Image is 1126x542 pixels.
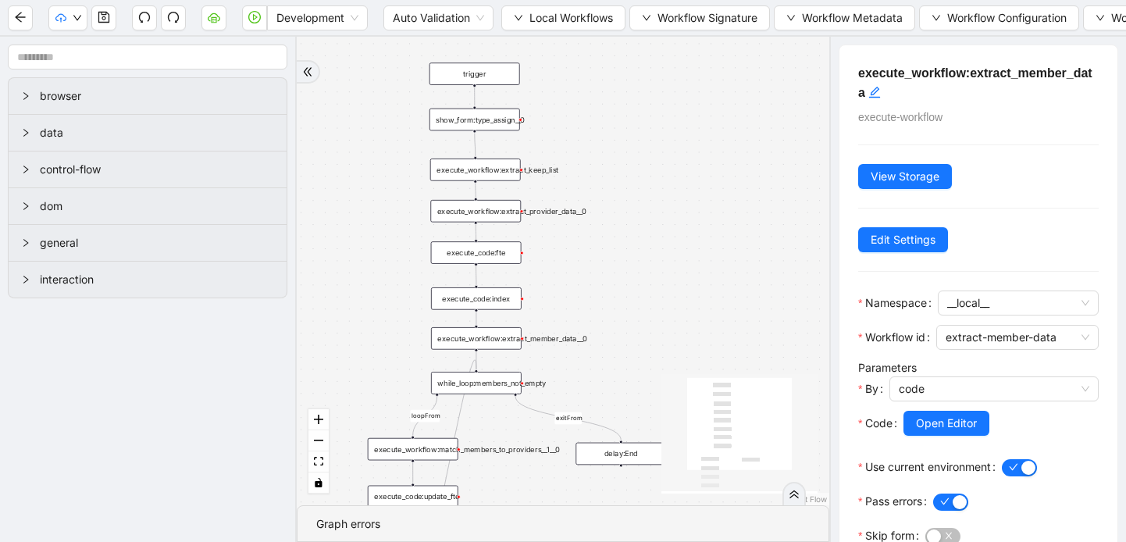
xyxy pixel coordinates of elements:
[429,62,520,85] div: trigger
[316,515,810,533] div: Graph errors
[789,489,800,500] span: double-right
[431,287,522,310] div: execute_code:index
[161,5,186,30] button: redo
[40,271,274,288] span: interaction
[368,438,458,461] div: execute_workflow:match_members_to_providers__1__0
[529,9,613,27] span: Local Workflows
[476,183,476,198] g: Edge from execute_workflow:extract_keep_list to execute_workflow:extract_provider_data__0
[430,200,521,223] div: execute_workflow:extract_provider_data__0
[642,13,651,23] span: down
[501,5,625,30] button: downLocal Workflows
[308,430,329,451] button: zoom out
[629,5,770,30] button: downWorkflow Signature
[431,241,522,264] div: execute_code:fte
[48,5,87,30] button: cloud-uploaddown
[431,372,522,394] div: while_loop:members_not_empty
[9,262,287,298] div: interaction
[21,128,30,137] span: right
[871,168,939,185] span: View Storage
[167,11,180,23] span: redo
[865,458,991,476] span: Use current environment
[946,326,1089,349] span: extract-member-data
[9,225,287,261] div: general
[919,5,1079,30] button: downWorkflow Configuration
[9,78,287,114] div: browser
[871,231,935,248] span: Edit Settings
[899,377,1089,401] span: code
[14,11,27,23] span: arrow-left
[657,9,757,27] span: Workflow Signature
[575,443,666,465] div: delay:End
[865,415,893,432] span: Code
[21,91,30,101] span: right
[429,109,520,131] div: show_form:type_assign__0
[858,361,917,374] label: Parameters
[276,6,358,30] span: Development
[368,486,458,508] div: execute_code:update_fte
[248,11,261,23] span: play-circle
[430,159,521,181] div: execute_workflow:extract_keep_list
[515,396,621,440] g: Edge from while_loop:members_not_empty to delay:End
[514,13,523,23] span: down
[786,494,827,504] a: React Flow attribution
[9,188,287,224] div: dom
[431,327,522,350] div: execute_workflow:extract_member_data__0
[858,111,942,123] span: execute-workflow
[308,451,329,472] button: fit view
[308,472,329,494] button: toggle interactivity
[802,9,903,27] span: Workflow Metadata
[868,86,881,98] span: edit
[40,198,274,215] span: dom
[786,13,796,23] span: down
[410,396,440,435] g: Edge from while_loop:members_not_empty to execute_workflow:match_members_to_providers__1__0
[242,5,267,30] button: play-circle
[575,443,666,465] div: delay:Endplus-circle
[865,294,927,312] span: Namespace
[201,5,226,30] button: cloud-server
[308,409,329,430] button: zoom in
[858,64,1099,102] h5: execute_workflow:extract_member_data
[208,11,220,23] span: cloud-server
[865,380,878,398] span: By
[9,115,287,151] div: data
[73,13,82,23] span: down
[932,13,941,23] span: down
[858,164,952,189] button: View Storage
[903,411,989,436] button: Open Editor
[947,291,1089,315] span: __local__
[9,152,287,187] div: control-flow
[1096,13,1105,23] span: down
[40,234,274,251] span: general
[40,124,274,141] span: data
[947,9,1067,27] span: Workflow Configuration
[21,275,30,284] span: right
[132,5,157,30] button: undo
[865,329,925,346] span: Workflow id
[21,165,30,174] span: right
[55,12,66,23] span: cloud-upload
[98,11,110,23] span: save
[21,201,30,211] span: right
[614,474,629,489] span: plus-circle
[868,83,881,102] div: click to edit id
[40,87,274,105] span: browser
[916,415,977,432] span: Open Editor
[774,5,915,30] button: downWorkflow Metadata
[21,238,30,248] span: right
[91,5,116,30] button: save
[40,161,274,178] span: control-flow
[393,6,484,30] span: Auto Validation
[865,493,922,510] span: Pass errors
[858,227,948,252] button: Edit Settings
